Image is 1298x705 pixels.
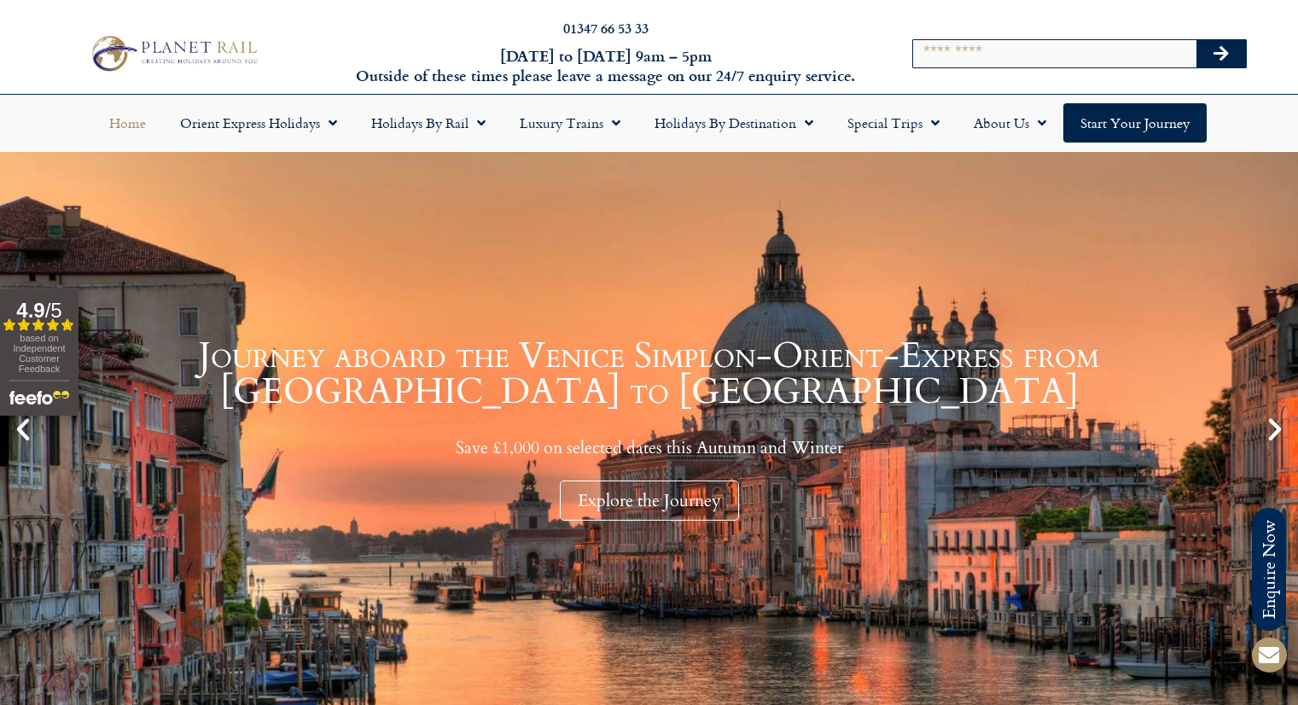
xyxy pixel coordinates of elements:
button: Search [1196,40,1246,67]
img: Planet Rail Train Holidays Logo [84,32,262,75]
a: Holidays by Rail [354,103,503,143]
h1: Journey aboard the Venice Simplon-Orient-Express from [GEOGRAPHIC_DATA] to [GEOGRAPHIC_DATA] [43,338,1255,410]
a: About Us [957,103,1063,143]
a: Special Trips [830,103,957,143]
a: Orient Express Holidays [163,103,354,143]
a: 01347 66 53 33 [563,18,649,38]
a: Luxury Trains [503,103,637,143]
a: Home [92,103,163,143]
h6: [DATE] to [DATE] 9am – 5pm Outside of these times please leave a message on our 24/7 enquiry serv... [351,46,861,86]
div: Explore the Journey [560,481,739,521]
a: Holidays by Destination [637,103,830,143]
div: Previous slide [9,415,38,444]
nav: Menu [9,103,1289,143]
p: Save £1,000 on selected dates this Autumn and Winter [43,437,1255,458]
div: Next slide [1260,415,1289,444]
a: Start your Journey [1063,103,1207,143]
